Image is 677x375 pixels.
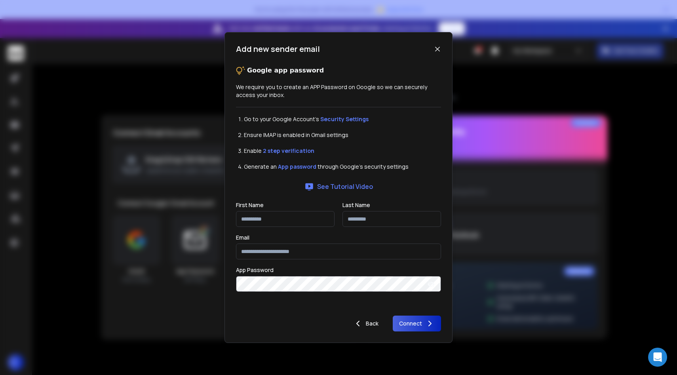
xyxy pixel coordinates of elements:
li: Enable [244,147,441,155]
a: App password [278,163,316,170]
li: Go to your Google Account’s [244,115,441,123]
a: See Tutorial Video [304,182,373,191]
p: We require you to create an APP Password on Google so we can securely access your inbox. [236,83,441,99]
div: Open Intercom Messenger [648,348,667,367]
p: Google app password [247,66,324,75]
a: Security Settings [320,115,369,123]
a: 2 step verification [263,147,314,154]
h1: Add new sender email [236,44,320,55]
label: App Password [236,267,274,273]
img: tips [236,66,245,75]
label: First Name [236,202,264,208]
label: Last Name [342,202,370,208]
li: Generate an through Google's security settings [244,163,441,171]
button: Connect [393,316,441,331]
button: Back [347,316,385,331]
li: Ensure IMAP is enabled in Gmail settings [244,131,441,139]
label: Email [236,235,249,240]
